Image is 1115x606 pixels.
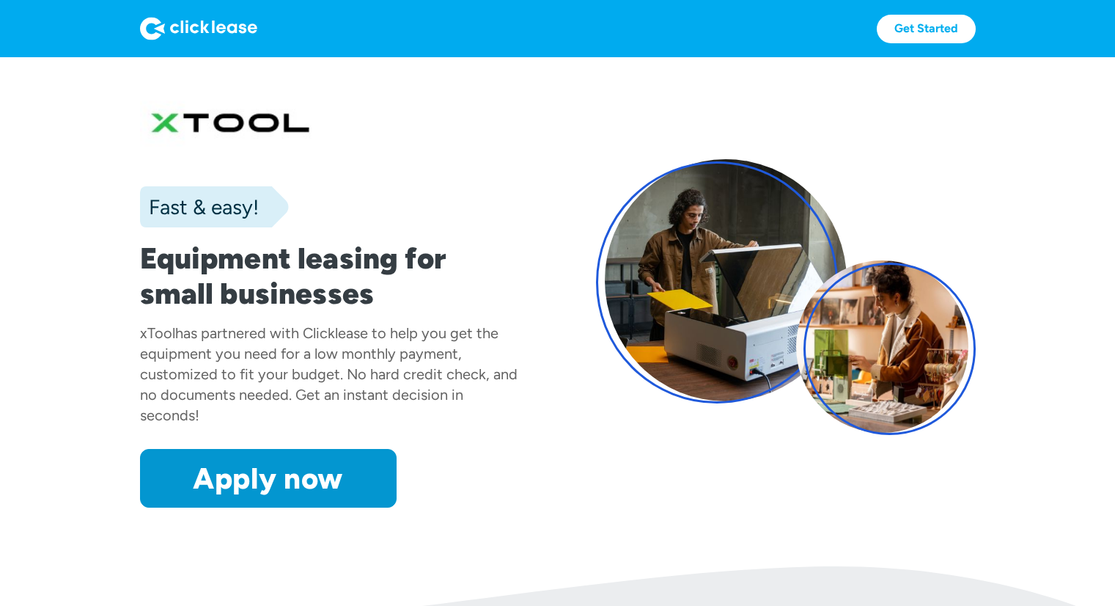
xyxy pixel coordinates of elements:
img: Logo [140,17,257,40]
a: Apply now [140,449,397,508]
a: Get Started [877,15,976,43]
div: xTool [140,324,175,342]
div: Fast & easy! [140,192,259,222]
h1: Equipment leasing for small businesses [140,241,520,311]
div: has partnered with Clicklease to help you get the equipment you need for a low monthly payment, c... [140,324,518,424]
